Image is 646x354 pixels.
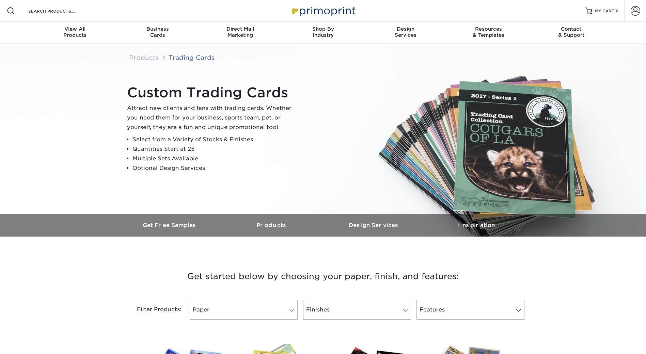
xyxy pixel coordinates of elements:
[127,103,297,132] p: Attract new clients and fans with trading cards. Whether you need them for your business, sports ...
[132,163,297,173] li: Optional Design Services
[124,261,522,292] h3: Get started below by choosing your paper, finish, and features:
[595,8,614,14] span: MY CART
[530,22,613,44] a: Contact& Support
[34,26,116,32] span: View All
[132,144,297,154] li: Quantities Start at 25
[119,222,221,228] h3: Get Free Samples
[34,26,116,38] div: Products
[425,222,527,228] h3: Inspiration
[364,26,447,32] span: Design
[119,300,187,320] div: Filter Products:
[447,26,530,38] div: & Templates
[116,26,199,38] div: Cards
[447,22,530,44] a: Resources& Templates
[323,214,425,237] a: Design Services
[416,300,524,320] a: Features
[364,22,447,44] a: DesignServices
[530,26,613,32] span: Contact
[447,26,530,32] span: Resources
[323,222,425,228] h3: Design Services
[616,9,619,13] span: 0
[129,54,159,61] a: Products
[530,26,613,38] div: & Support
[28,7,94,15] input: SEARCH PRODUCTS.....
[221,214,323,237] a: Products
[116,22,199,44] a: BusinessCards
[221,222,323,228] h3: Products
[199,26,282,32] span: Direct Mail
[282,22,364,44] a: Shop ByIndustry
[116,26,199,32] span: Business
[190,300,298,320] a: Paper
[303,300,411,320] a: Finishes
[127,84,297,101] h1: Custom Trading Cards
[425,214,527,237] a: Inspiration
[34,22,116,44] a: View AllProducts
[364,26,447,38] div: Services
[199,22,282,44] a: Direct MailMarketing
[132,135,297,144] li: Select from a Variety of Stocks & Finishes
[289,3,357,18] img: Primoprint
[119,214,221,237] a: Get Free Samples
[132,154,297,163] li: Multiple Sets Available
[282,26,364,32] span: Shop By
[169,54,215,61] a: Trading Cards
[282,26,364,38] div: Industry
[199,26,282,38] div: Marketing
